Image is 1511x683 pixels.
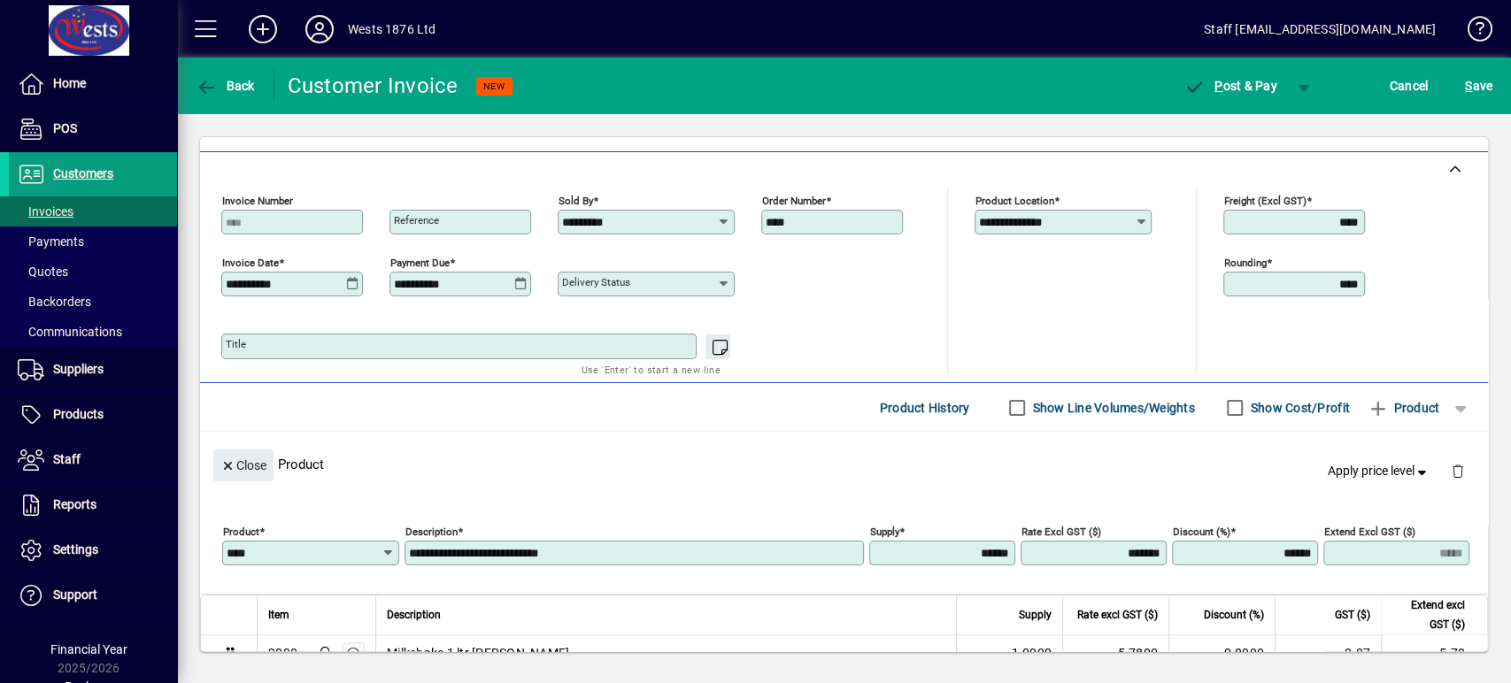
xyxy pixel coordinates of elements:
[18,295,91,309] span: Backorders
[50,642,127,656] span: Financial Year
[9,528,177,572] a: Settings
[1437,449,1479,492] button: Delete
[223,526,259,538] mat-label: Product
[200,432,1488,496] div: Product
[9,196,177,226] a: Invoices
[213,449,274,481] button: Close
[1019,605,1052,625] span: Supply
[1204,605,1264,625] span: Discount (%)
[220,451,266,480] span: Close
[18,265,68,279] span: Quotes
[394,214,439,226] mat-label: Reference
[9,226,177,257] a: Payments
[9,257,177,287] a: Quotes
[1359,392,1448,424] button: Product
[1328,462,1430,480] span: Apply price level
[1275,635,1381,671] td: 0.87
[1029,399,1195,417] label: Show Line Volumes/Weights
[562,276,630,288] mat-label: Delivery status
[1321,456,1438,487] button: Apply price level
[9,393,177,437] a: Products
[226,338,246,350] mat-label: Title
[559,195,593,207] mat-label: Sold by
[1077,605,1158,625] span: Rate excl GST ($)
[53,121,77,135] span: POS
[348,15,436,43] div: Wests 1876 Ltd
[18,325,122,339] span: Communications
[1184,79,1277,93] span: ost & Pay
[9,107,177,151] a: POS
[1168,635,1275,671] td: 0.0000
[1465,79,1472,93] span: S
[53,362,104,376] span: Suppliers
[1368,394,1439,422] span: Product
[762,195,826,207] mat-label: Order number
[1204,15,1436,43] div: Staff [EMAIL_ADDRESS][DOMAIN_NAME]
[53,76,86,90] span: Home
[582,359,721,380] mat-hint: Use 'Enter' to start a new line
[191,70,259,102] button: Back
[291,13,348,45] button: Profile
[1176,70,1286,102] button: Post & Pay
[1437,463,1479,479] app-page-header-button: Delete
[53,497,96,511] span: Reports
[9,438,177,482] a: Staff
[1012,644,1052,662] span: 1.0000
[9,573,177,618] a: Support
[1335,605,1370,625] span: GST ($)
[53,166,113,180] span: Customers
[1074,644,1158,662] div: 5.7800
[1214,79,1222,93] span: P
[222,257,279,269] mat-label: Invoice date
[1224,257,1267,269] mat-label: Rounding
[1224,195,1307,207] mat-label: Freight (excl GST)
[1461,70,1497,102] button: Save
[880,394,970,422] span: Product History
[18,234,84,249] span: Payments
[1385,70,1433,102] button: Cancel
[1392,595,1465,634] span: Extend excl GST ($)
[9,62,177,106] a: Home
[268,644,297,662] div: 2000
[1453,4,1489,61] a: Knowledge Base
[268,605,289,625] span: Item
[53,452,81,466] span: Staff
[1381,635,1487,671] td: 5.78
[1173,526,1230,538] mat-label: Discount (%)
[1021,526,1101,538] mat-label: Rate excl GST ($)
[53,587,97,602] span: Support
[9,317,177,347] a: Communications
[53,407,104,421] span: Products
[387,605,441,625] span: Description
[9,348,177,392] a: Suppliers
[390,257,450,269] mat-label: Payment due
[18,204,73,219] span: Invoices
[235,13,291,45] button: Add
[405,526,458,538] mat-label: Description
[196,79,255,93] span: Back
[288,72,459,100] div: Customer Invoice
[1324,526,1415,538] mat-label: Extend excl GST ($)
[975,195,1054,207] mat-label: Product location
[483,81,505,92] span: NEW
[870,526,899,538] mat-label: Supply
[1390,72,1429,100] span: Cancel
[53,542,98,556] span: Settings
[313,643,334,663] span: Wests Cordials
[387,644,569,662] span: Milkshake 1 ltr [PERSON_NAME]
[9,483,177,527] a: Reports
[1465,72,1492,100] span: ave
[873,392,977,424] button: Product History
[177,70,274,102] app-page-header-button: Back
[209,457,278,472] app-page-header-button: Close
[222,195,293,207] mat-label: Invoice number
[9,287,177,317] a: Backorders
[1247,399,1350,417] label: Show Cost/Profit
